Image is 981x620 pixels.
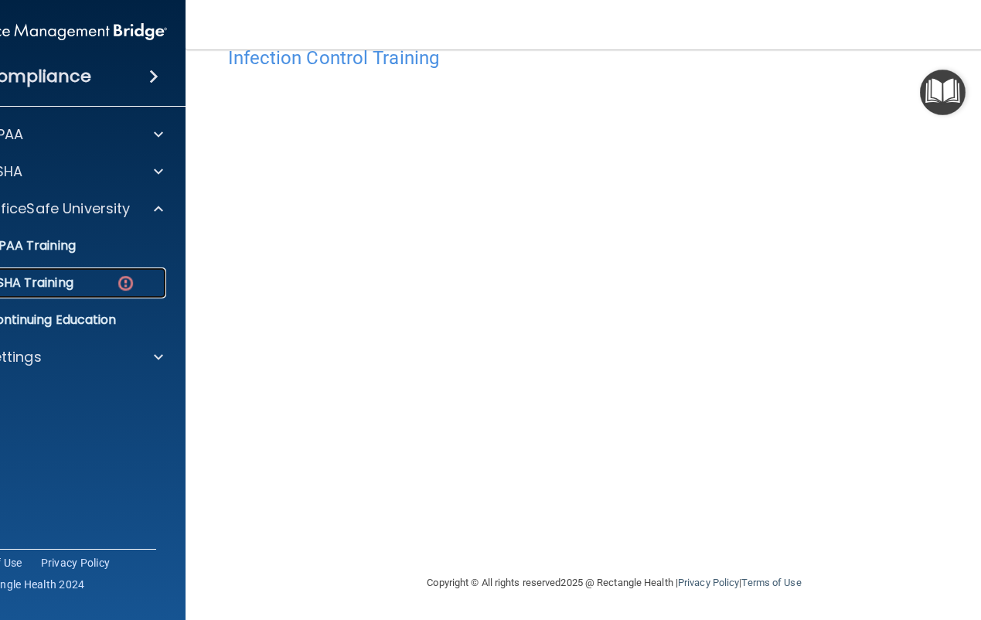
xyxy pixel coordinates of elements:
div: Copyright © All rights reserved 2025 @ Rectangle Health | | [332,558,897,608]
a: Privacy Policy [678,577,739,588]
button: Open Resource Center [920,70,966,115]
img: danger-circle.6113f641.png [116,274,135,293]
a: Privacy Policy [41,555,111,571]
a: Terms of Use [741,577,801,588]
